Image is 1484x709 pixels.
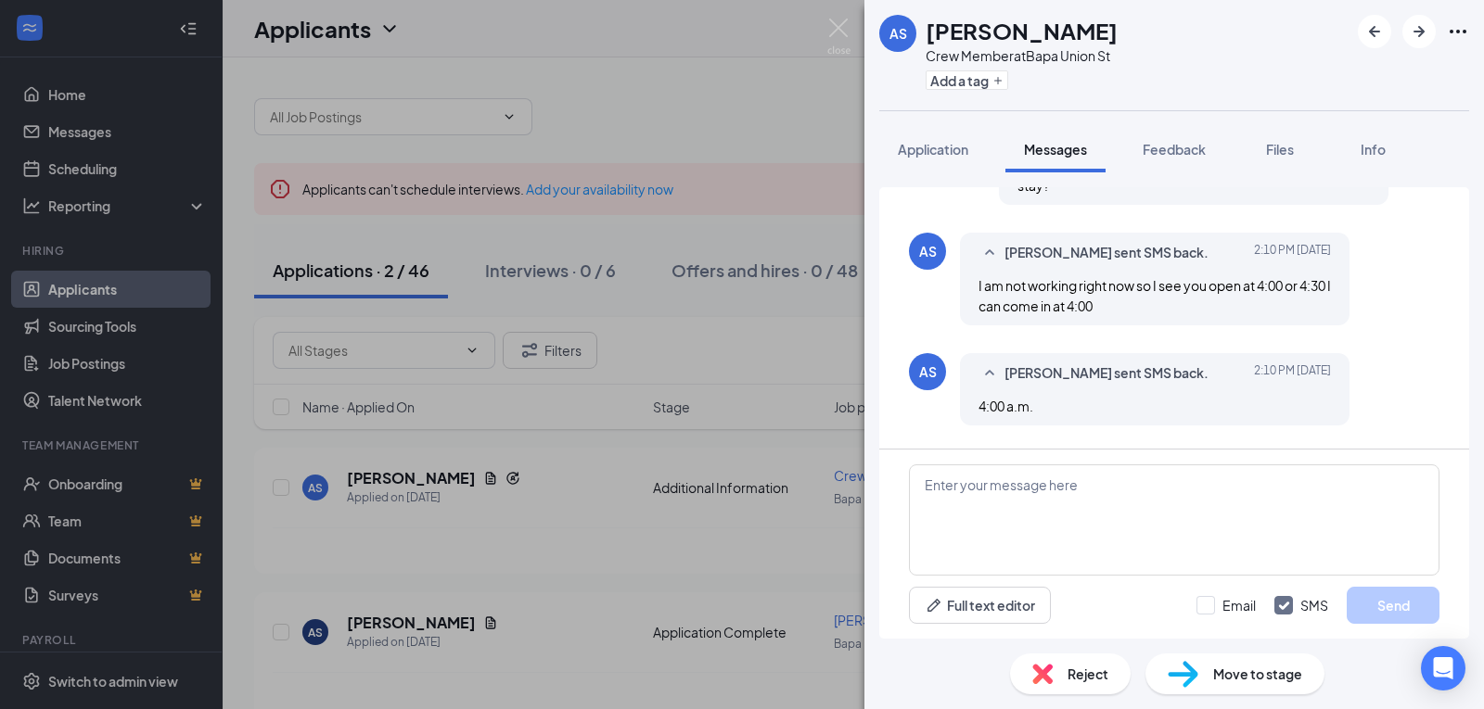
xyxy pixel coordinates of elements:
div: Crew Member at Bapa Union St [926,46,1118,65]
svg: ArrowLeftNew [1363,20,1386,43]
svg: Plus [992,75,1004,86]
svg: Ellipses [1447,20,1469,43]
span: Move to stage [1213,664,1302,684]
div: Open Intercom Messenger [1421,646,1465,690]
span: I am not working right now so I see you open at 4:00 or 4:30 I can come in at 4:00 [979,277,1331,314]
svg: Pen [925,596,943,614]
svg: ArrowRight [1408,20,1430,43]
div: AS [919,242,937,260]
span: Messages [1024,141,1087,158]
span: [PERSON_NAME] sent SMS back. [1004,242,1209,264]
span: [DATE] 2:10 PM [1254,362,1331,385]
button: ArrowLeftNew [1358,15,1391,48]
h1: [PERSON_NAME] [926,15,1118,46]
span: Feedback [1143,141,1206,158]
span: [PERSON_NAME] sent SMS back. [1004,362,1209,385]
button: PlusAdd a tag [926,70,1008,90]
span: Files [1266,141,1294,158]
span: 4:00 a.m. [979,398,1033,414]
svg: SmallChevronUp [979,362,1001,385]
button: ArrowRight [1402,15,1436,48]
span: Application [898,141,968,158]
span: [DATE] 2:10 PM [1254,242,1331,264]
button: Send [1347,587,1439,624]
span: Reject [1068,664,1108,684]
svg: SmallChevronUp [979,242,1001,264]
div: AS [889,24,907,43]
button: Full text editorPen [909,587,1051,624]
div: AS [919,362,937,381]
span: Info [1361,141,1386,158]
